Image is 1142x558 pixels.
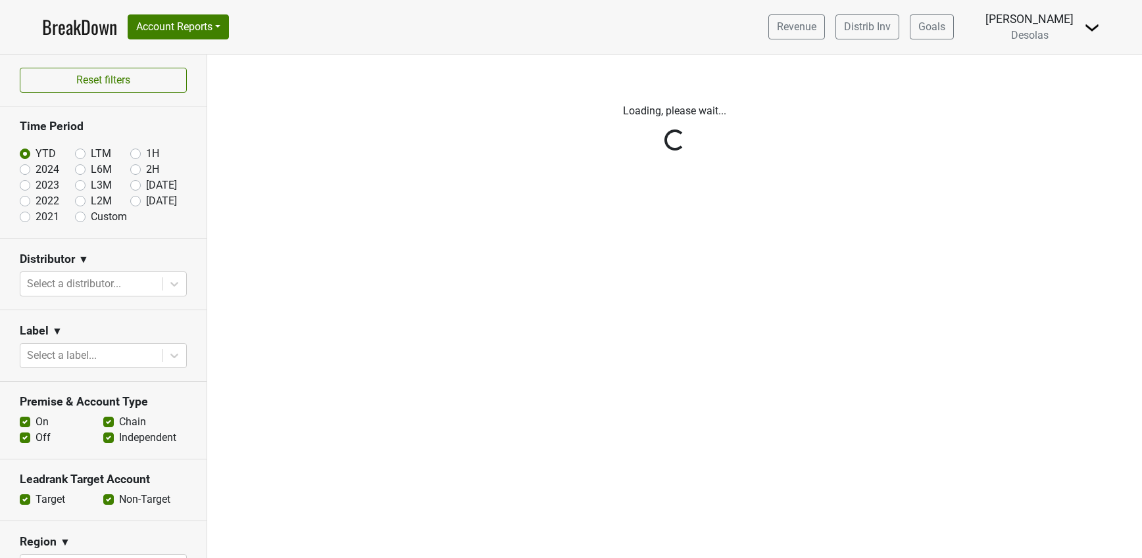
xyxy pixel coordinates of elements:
a: Revenue [768,14,825,39]
a: BreakDown [42,13,117,41]
a: Goals [910,14,954,39]
div: [PERSON_NAME] [985,11,1074,28]
img: Dropdown Menu [1084,20,1100,35]
span: Desolas [1011,29,1049,41]
button: Account Reports [128,14,229,39]
a: Distrib Inv [835,14,899,39]
p: Loading, please wait... [310,103,1040,119]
